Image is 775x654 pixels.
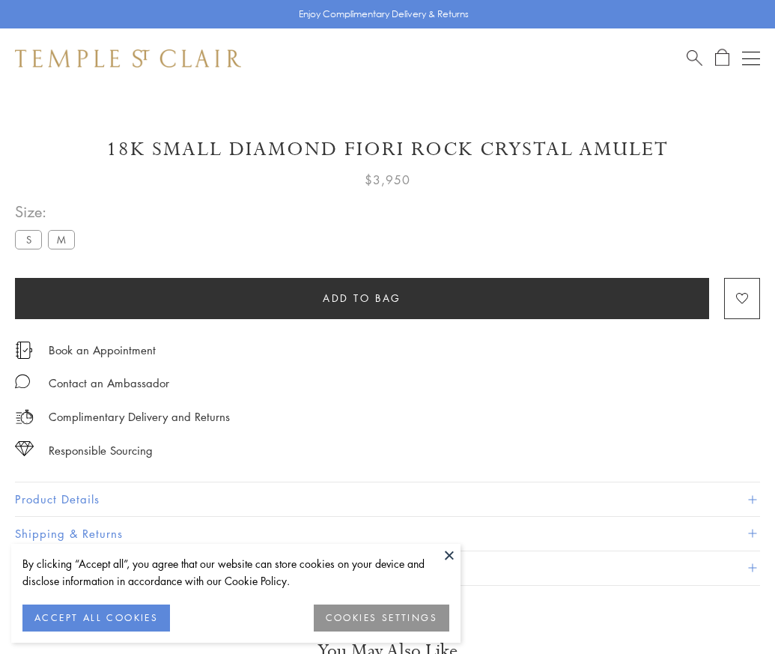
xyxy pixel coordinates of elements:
[15,136,760,163] h1: 18K Small Diamond Fiori Rock Crystal Amulet
[15,230,42,249] label: S
[15,278,709,319] button: Add to bag
[15,482,760,516] button: Product Details
[49,342,156,358] a: Book an Appointment
[22,605,170,632] button: ACCEPT ALL COOKIES
[687,49,702,67] a: Search
[15,199,81,224] span: Size:
[15,441,34,456] img: icon_sourcing.svg
[323,290,401,306] span: Add to bag
[15,49,241,67] img: Temple St. Clair
[15,408,34,426] img: icon_delivery.svg
[49,441,153,460] div: Responsible Sourcing
[314,605,449,632] button: COOKIES SETTINGS
[48,230,75,249] label: M
[715,49,729,67] a: Open Shopping Bag
[15,342,33,359] img: icon_appointment.svg
[49,408,230,426] p: Complimentary Delivery and Returns
[15,374,30,389] img: MessageIcon-01_2.svg
[365,170,410,190] span: $3,950
[15,517,760,551] button: Shipping & Returns
[22,555,449,590] div: By clicking “Accept all”, you agree that our website can store cookies on your device and disclos...
[299,7,469,22] p: Enjoy Complimentary Delivery & Returns
[49,374,169,393] div: Contact an Ambassador
[742,49,760,67] button: Open navigation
